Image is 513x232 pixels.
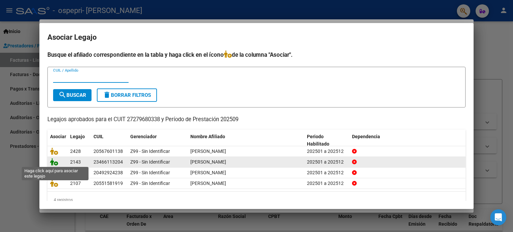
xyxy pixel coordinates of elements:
[103,91,111,99] mat-icon: delete
[70,134,85,139] span: Legajo
[47,31,466,44] h2: Asociar Legajo
[103,92,151,98] span: Borrar Filtros
[307,169,347,177] div: 202501 a 202512
[307,180,347,187] div: 202501 a 202512
[190,159,226,165] span: SUAREZ MELANI MARIEL
[94,148,123,155] div: 20567601138
[188,130,304,152] datatable-header-cell: Nombre Afiliado
[91,130,128,152] datatable-header-cell: CUIL
[190,181,226,186] span: QUIROGA PABLO TAHIEL
[70,159,81,165] span: 2143
[53,89,92,101] button: Buscar
[190,170,226,175] span: SUAREZ DENIS DANIEL
[307,148,347,155] div: 202501 a 202512
[70,170,81,175] span: 2111
[94,158,123,166] div: 23466113204
[130,170,170,175] span: Z99 - Sin Identificar
[47,50,466,59] h4: Busque el afiliado correspondiente en la tabla y haga click en el ícono de la columna "Asociar".
[94,180,123,187] div: 20551581919
[94,169,123,177] div: 20492924238
[307,158,347,166] div: 202501 a 202512
[47,130,67,152] datatable-header-cell: Asociar
[67,130,91,152] datatable-header-cell: Legajo
[47,115,466,124] p: Legajos aprobados para el CUIT 27279680338 y Período de Prestación 202509
[58,92,86,98] span: Buscar
[190,134,225,139] span: Nombre Afiliado
[304,130,349,152] datatable-header-cell: Periodo Habilitado
[47,192,466,208] div: 4 registros
[130,159,170,165] span: Z99 - Sin Identificar
[70,149,81,154] span: 2428
[307,134,329,147] span: Periodo Habilitado
[349,130,466,152] datatable-header-cell: Dependencia
[97,88,157,102] button: Borrar Filtros
[128,130,188,152] datatable-header-cell: Gerenciador
[490,209,506,225] div: Open Intercom Messenger
[58,91,66,99] mat-icon: search
[130,134,157,139] span: Gerenciador
[70,181,81,186] span: 2107
[352,134,380,139] span: Dependencia
[190,149,226,154] span: ALFARO ORELLANA BENICIO
[94,134,104,139] span: CUIL
[130,181,170,186] span: Z99 - Sin Identificar
[130,149,170,154] span: Z99 - Sin Identificar
[50,134,66,139] span: Asociar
